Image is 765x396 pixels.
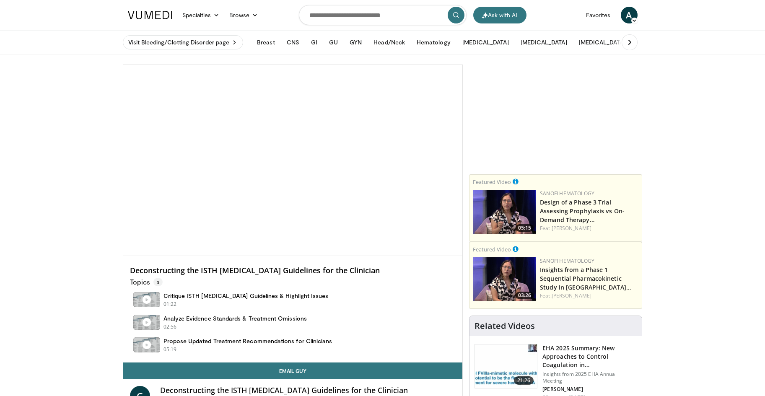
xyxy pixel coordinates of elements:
[224,7,263,23] a: Browse
[457,34,514,51] button: [MEDICAL_DATA]
[177,7,225,23] a: Specialties
[130,266,456,275] h4: Deconstructing the ISTH [MEDICAL_DATA] Guidelines for the Clinician
[473,246,511,253] small: Featured Video
[412,34,456,51] button: Hematology
[123,65,463,256] video-js: Video Player
[552,292,591,299] a: [PERSON_NAME]
[540,198,625,224] a: Design of a Phase 3 Trial Assessing Prophylaxis vs On-Demand Therapy…
[514,376,534,385] span: 21:26
[516,224,534,232] span: 05:15
[552,225,591,232] a: [PERSON_NAME]
[473,190,536,234] img: ff287320-3a05-4cdf-af53-3ebb8f8d2f14.png.150x105_q85_crop-smart_upscale.png
[542,344,637,369] h3: EHA 2025 Summary: New Approaches to Control Coagulation in [GEOGRAPHIC_DATA]
[282,34,304,51] button: CNS
[345,34,367,51] button: GYN
[542,386,637,393] p: [PERSON_NAME]
[252,34,280,51] button: Breast
[473,178,511,186] small: Featured Video
[574,34,630,51] button: [MEDICAL_DATA]
[299,5,467,25] input: Search topics, interventions
[153,278,163,286] span: 3
[473,7,526,23] button: Ask with AI
[130,278,163,286] p: Topics
[540,190,594,197] a: Sanofi Hematology
[163,323,177,331] p: 02:56
[163,346,177,353] p: 05:19
[540,225,638,232] div: Feat.
[540,266,631,291] a: Insights from a Phase 1 Sequential Pharmacokinetic Study in [GEOGRAPHIC_DATA]…
[475,321,535,331] h4: Related Videos
[163,292,329,300] h4: Critique ISTH [MEDICAL_DATA] Guidelines & Highlight Issues
[540,257,594,264] a: Sanofi Hematology
[540,292,638,300] div: Feat.
[160,386,456,395] h4: Deconstructing the ISTH [MEDICAL_DATA] Guidelines for the Clinician
[473,190,536,234] a: 05:15
[475,344,537,388] img: 7bfd15f4-2a92-4d3f-9483-05cc075e79a6.150x105_q85_crop-smart_upscale.jpg
[516,292,534,299] span: 03:26
[368,34,410,51] button: Head/Neck
[621,7,638,23] a: A
[581,7,616,23] a: Favorites
[163,300,177,308] p: 01:22
[128,11,172,19] img: VuMedi Logo
[163,337,332,345] h4: Propose Updated Treatment Recommendations for Clinicians
[516,34,572,51] button: [MEDICAL_DATA]
[306,34,322,51] button: GI
[163,315,307,322] h4: Analyze Evidence Standards & Treatment Omissions
[542,371,637,384] p: Insights from 2025 EHA Annual Meeting
[493,65,619,169] iframe: Advertisement
[473,257,536,301] a: 03:26
[123,35,244,49] a: Visit Bleeding/Clotting Disorder page
[123,362,463,379] a: Email Guy
[324,34,343,51] button: GU
[473,257,536,301] img: a82417f2-eb2d-47cb-881f-e43c4e05e3ae.png.150x105_q85_crop-smart_upscale.png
